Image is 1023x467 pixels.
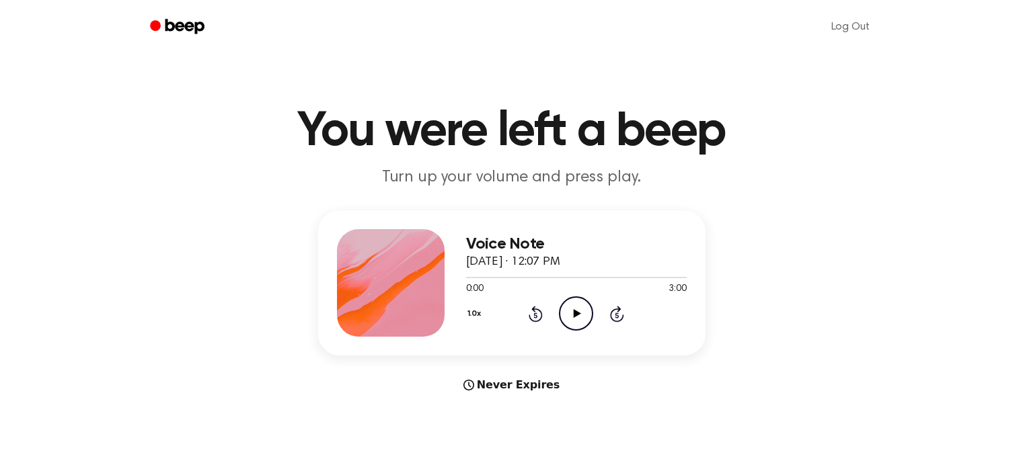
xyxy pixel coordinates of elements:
h3: Voice Note [466,235,687,253]
h1: You were left a beep [167,108,856,156]
a: Beep [141,14,217,40]
div: Never Expires [318,377,706,393]
span: 0:00 [466,282,484,296]
span: 3:00 [669,282,686,296]
button: 1.0x [466,302,486,325]
a: Log Out [818,11,883,43]
span: [DATE] · 12:07 PM [466,256,560,268]
p: Turn up your volume and press play. [254,167,770,189]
